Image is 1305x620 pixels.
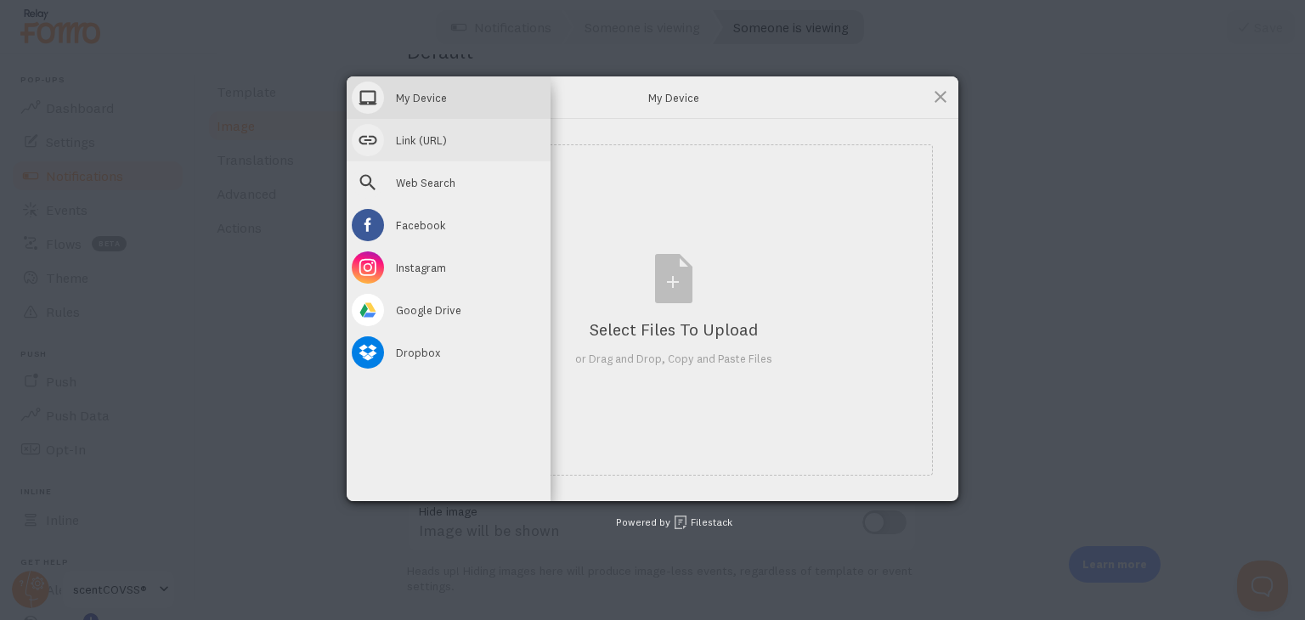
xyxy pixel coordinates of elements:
[396,90,447,105] span: My Device
[396,217,446,233] span: Facebook
[504,89,844,104] span: My Device
[575,350,772,367] div: or Drag and Drop, Copy and Paste Files
[396,175,455,190] span: Web Search
[575,318,772,341] div: Select Files to Upload
[396,260,446,275] span: Instagram
[573,501,732,544] div: Powered by Filestack
[396,132,447,148] span: Link (URL)
[396,345,441,360] span: Dropbox
[396,302,461,318] span: Google Drive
